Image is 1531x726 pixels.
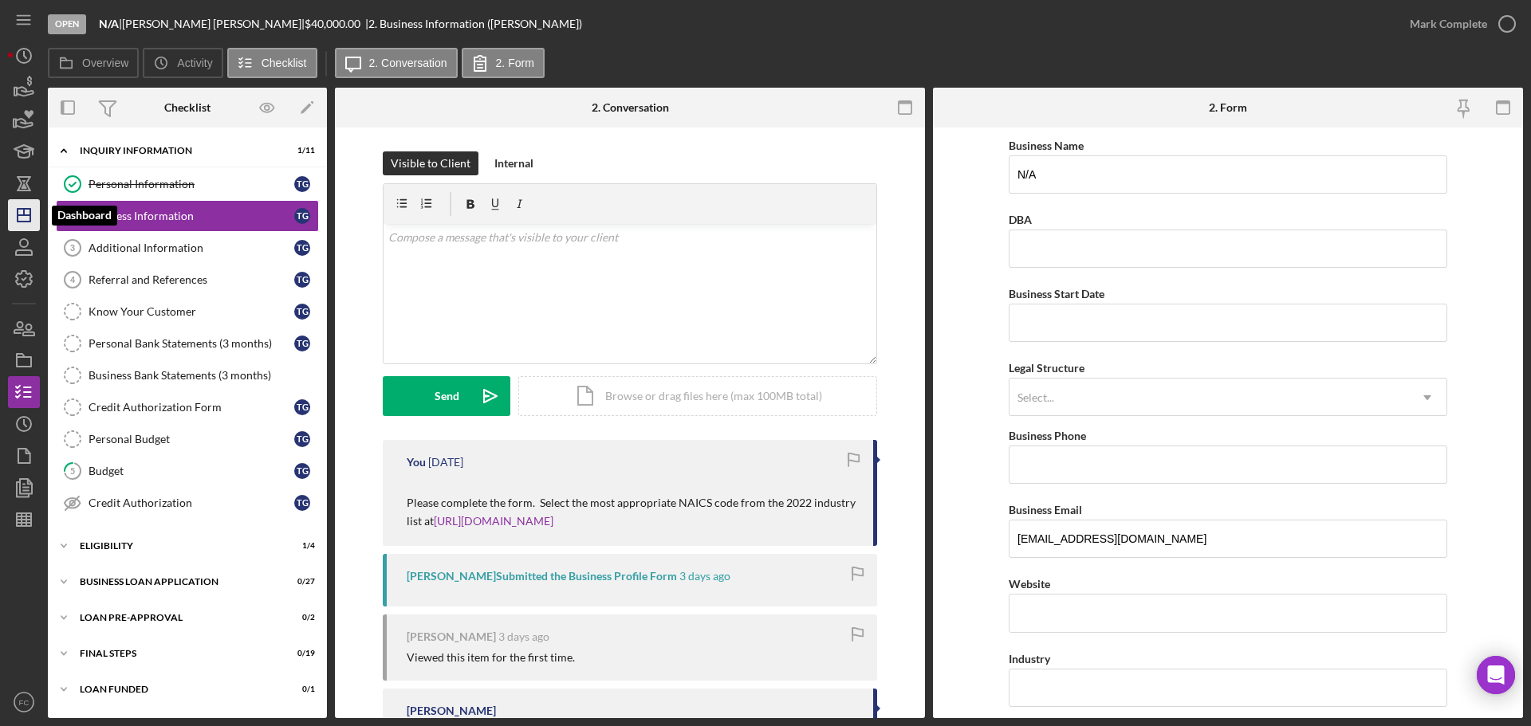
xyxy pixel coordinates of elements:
[286,146,315,155] div: 1 / 11
[383,376,510,416] button: Send
[294,176,310,192] div: T G
[1394,8,1523,40] button: Mark Complete
[335,48,458,78] button: 2. Conversation
[679,570,730,583] time: 2025-08-26 22:20
[56,487,319,519] a: Credit AuthorizationTG
[1009,213,1032,226] label: DBA
[89,305,294,318] div: Know Your Customer
[82,57,128,69] label: Overview
[428,456,463,469] time: 2025-08-27 13:44
[1209,101,1247,114] div: 2. Form
[177,57,212,69] label: Activity
[70,465,75,476] tspan: 5
[262,57,307,69] label: Checklist
[89,465,294,477] div: Budget
[435,376,459,416] div: Send
[496,57,534,69] label: 2. Form
[48,14,86,34] div: Open
[294,240,310,256] div: T G
[294,336,310,351] div: T G
[286,577,315,587] div: 0 / 27
[407,456,426,469] div: You
[494,151,533,175] div: Internal
[294,431,310,447] div: T G
[434,514,553,528] a: [URL][DOMAIN_NAME]
[164,101,211,114] div: Checklist
[80,577,275,587] div: BUSINESS LOAN APPLICATION
[70,243,75,253] tspan: 3
[56,168,319,200] a: Personal InformationTG
[294,272,310,288] div: T G
[1009,429,1086,442] label: Business Phone
[89,210,294,222] div: Business Information
[56,359,319,391] a: Business Bank Statements (3 months)
[56,455,319,487] a: 5BudgetTG
[1410,8,1487,40] div: Mark Complete
[365,18,582,30] div: | 2. Business Information ([PERSON_NAME])
[294,463,310,479] div: T G
[80,541,275,551] div: ELIGIBILITY
[99,17,119,30] b: N/A
[294,304,310,320] div: T G
[407,651,575,664] div: Viewed this item for the first time.
[89,337,294,350] div: Personal Bank Statements (3 months)
[89,273,294,286] div: Referral and References
[80,649,275,658] div: FINAL STEPS
[227,48,317,78] button: Checklist
[89,496,294,509] div: Credit Authorization
[1009,287,1104,300] label: Business Start Date
[89,433,294,445] div: Personal Budget
[407,630,496,643] div: [PERSON_NAME]
[89,369,318,382] div: Business Bank Statements (3 months)
[286,613,315,622] div: 0 / 2
[99,18,122,30] div: |
[70,275,76,285] tspan: 4
[286,541,315,551] div: 1 / 4
[486,151,541,175] button: Internal
[1009,577,1050,591] label: Website
[56,200,319,232] a: 2Business InformationTG
[56,423,319,455] a: Personal BudgetTG
[294,399,310,415] div: T G
[80,146,275,155] div: INQUIRY INFORMATION
[19,698,30,707] text: FC
[80,685,275,694] div: LOAN FUNDED
[48,48,139,78] button: Overview
[294,208,310,224] div: T G
[369,57,447,69] label: 2. Conversation
[383,151,478,175] button: Visible to Client
[56,391,319,423] a: Credit Authorization FormTG
[1477,656,1515,694] div: Open Intercom Messenger
[1009,503,1082,516] label: Business Email
[286,685,315,694] div: 0 / 1
[56,264,319,296] a: 4Referral and ReferencesTG
[407,570,677,583] div: [PERSON_NAME] Submitted the Business Profile Form
[143,48,222,78] button: Activity
[1009,652,1050,665] label: Industry
[56,232,319,264] a: 3Additional InformationTG
[407,496,858,527] span: Please complete the form. Select the most appropriate NAICS code from the 2022 industry list at
[462,48,545,78] button: 2. Form
[407,704,496,717] div: [PERSON_NAME]
[80,613,275,622] div: LOAN PRE-APPROVAL
[70,210,75,221] tspan: 2
[89,401,294,414] div: Credit Authorization Form
[305,18,365,30] div: $40,000.00
[391,151,470,175] div: Visible to Client
[1009,139,1084,152] label: Business Name
[1017,391,1054,404] div: Select...
[122,18,305,30] div: [PERSON_NAME] [PERSON_NAME] |
[294,495,310,511] div: T G
[56,328,319,359] a: Personal Bank Statements (3 months)TG
[498,630,549,643] time: 2025-08-26 22:20
[89,178,294,190] div: Personal Information
[592,101,669,114] div: 2. Conversation
[89,241,294,254] div: Additional Information
[56,296,319,328] a: Know Your CustomerTG
[8,686,40,718] button: FC
[286,649,315,658] div: 0 / 19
